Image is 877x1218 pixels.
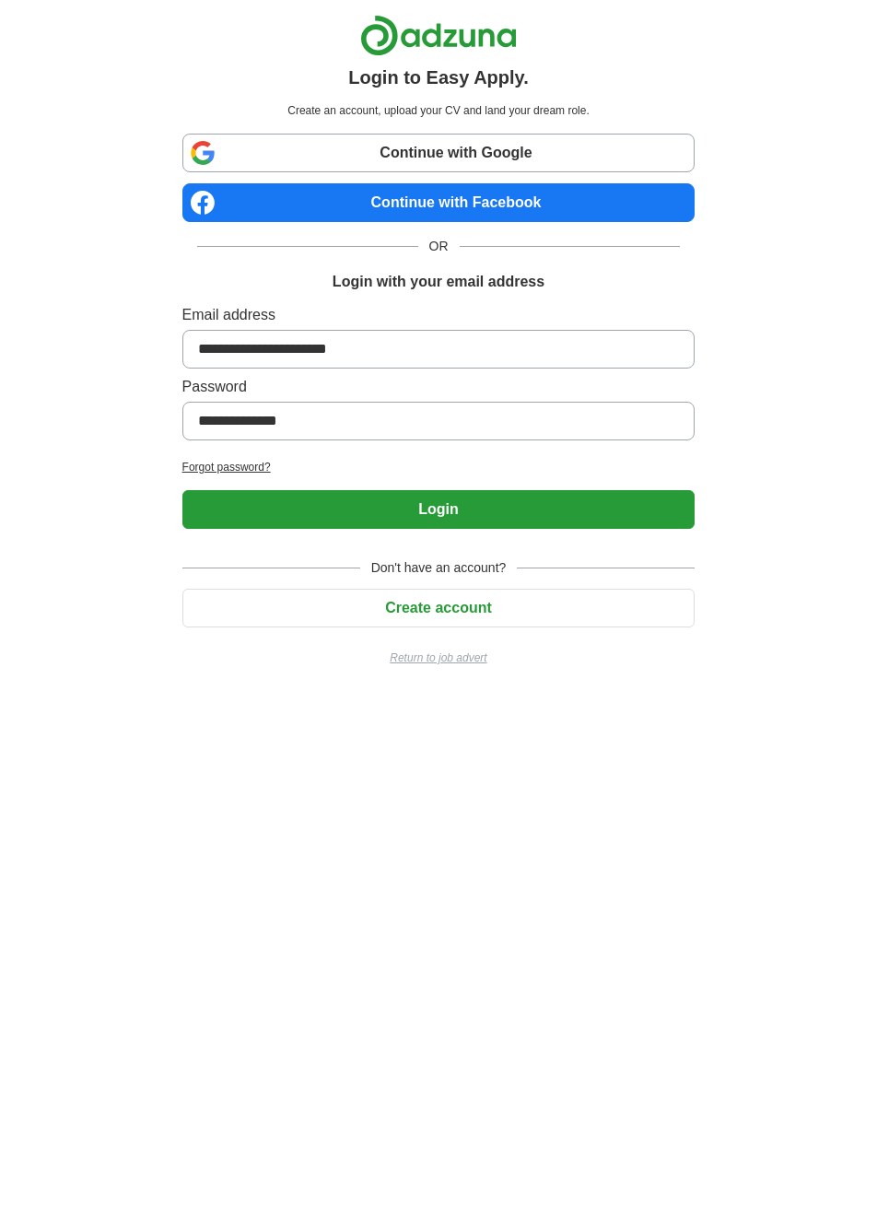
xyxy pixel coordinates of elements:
p: Create an account, upload your CV and land your dream role. [186,102,692,119]
button: Login [182,490,696,529]
a: Create account [182,600,696,615]
a: Return to job advert [182,650,696,666]
a: Continue with Google [182,134,696,172]
span: Don't have an account? [360,558,518,578]
img: Adzuna logo [360,15,517,56]
h1: Login to Easy Apply. [348,64,529,91]
a: Continue with Facebook [182,183,696,222]
button: Create account [182,589,696,627]
label: Password [182,376,696,398]
label: Email address [182,304,696,326]
span: OR [418,237,460,256]
a: Forgot password? [182,459,696,475]
h1: Login with your email address [333,271,544,293]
